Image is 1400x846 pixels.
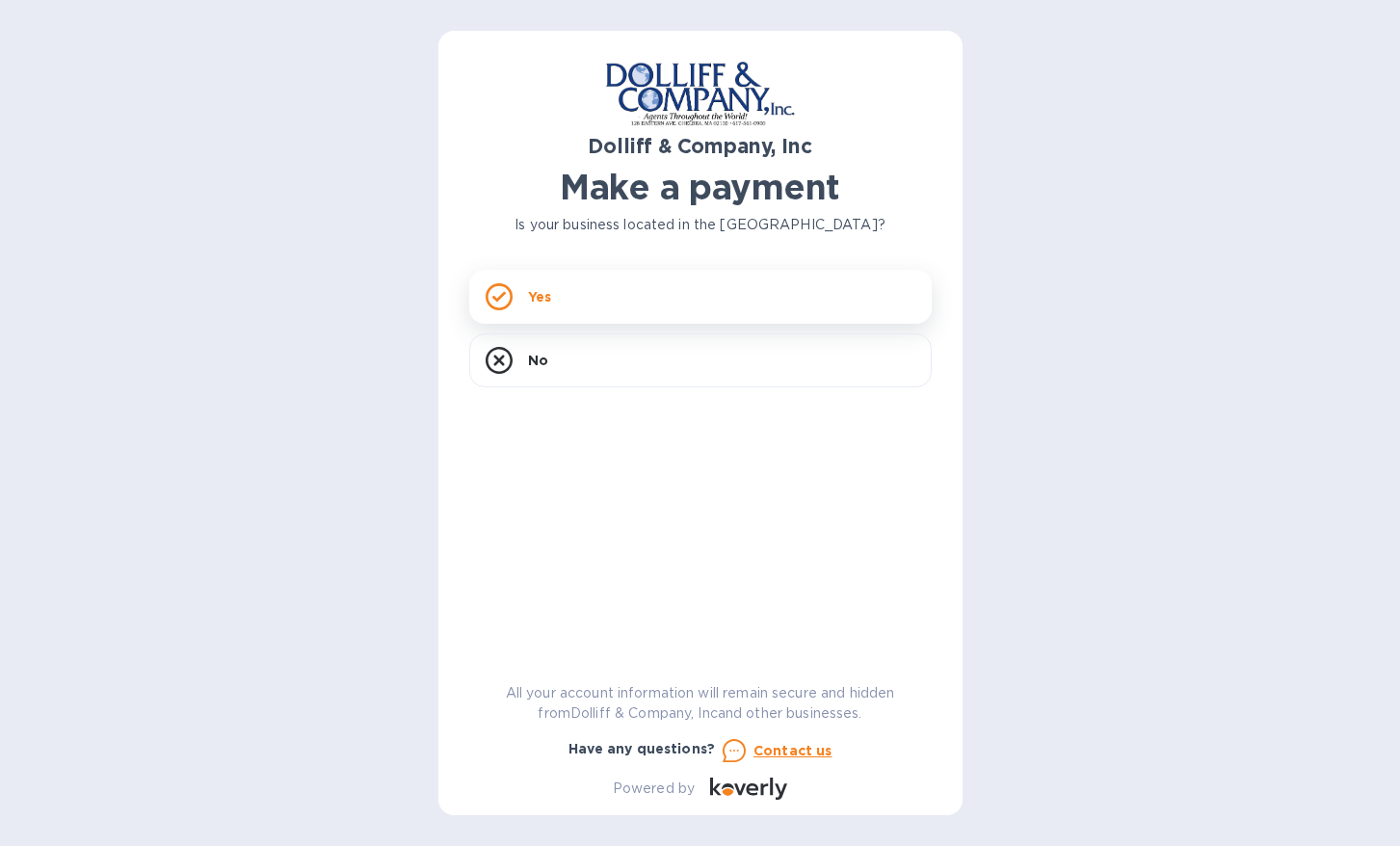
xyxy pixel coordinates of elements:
[613,779,695,799] p: Powered by
[469,683,932,724] p: All your account information will remain secure and hidden from Dolliff & Company, Inc and other ...
[469,215,932,235] p: Is your business located in the [GEOGRAPHIC_DATA]?
[469,167,932,207] h1: Make a payment
[528,351,548,370] p: No
[753,743,832,758] u: Contact us
[588,134,811,158] b: Dolliff & Company, Inc
[568,741,716,756] b: Have any questions?
[528,287,551,306] p: Yes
